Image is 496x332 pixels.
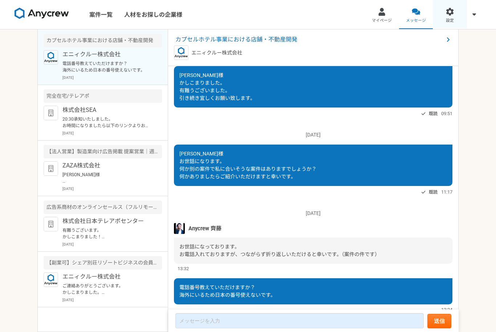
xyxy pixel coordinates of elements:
p: ZAZA株式会社 [62,161,152,170]
span: 13:32 [178,265,189,272]
span: メッセージ [406,18,426,24]
p: [DATE] [62,297,162,303]
p: 20:30承知いたしました。 お時間になりましたら以下のリンクよりお願いいたします。 [DATE] · 午後8:30～9:00 ビデオ通話のリンク: [URL][DOMAIN_NAME] [62,116,152,129]
p: [DATE] [62,130,162,136]
p: 株式会社日本テレアポセンター [62,217,152,226]
div: 【副業可】シェア別荘リゾートビジネスの会員募集 ToC入会営業（フルリモート可 [44,256,162,270]
p: エニィクルー株式会社 [62,272,152,281]
p: エニィクルー株式会社 [191,49,242,57]
span: マイページ [372,18,392,24]
p: [DATE] [62,75,162,80]
span: 09:51 [441,110,452,117]
p: [DATE] [174,210,452,217]
span: 既読 [429,188,438,197]
button: 送信 [427,314,451,328]
img: S__5267474.jpg [174,223,185,234]
p: 有難うございます。 かしこまりました！ はい。[DATE]交換させていただきました。 [62,227,152,240]
img: default_org_logo-42cde973f59100197ec2c8e796e4974ac8490bb5b08a0eb061ff975e4574aa76.png [44,217,58,231]
span: 電話番号教えていただけますか？ 海外にいるため日本の番号使えないです。 [179,284,276,298]
div: 完全在宅/テレアポ [44,89,162,103]
p: 電話番号教えていただけますか？ 海外にいるため日本の番号使えないです。 [62,60,152,73]
img: default_org_logo-42cde973f59100197ec2c8e796e4974ac8490bb5b08a0eb061ff975e4574aa76.png [44,161,58,176]
img: 8DqYSo04kwAAAAASUVORK5CYII= [15,8,69,19]
span: [PERSON_NAME]様 かしこまりました。 有難うございました。 引き続き宜しくお願い致します。 [179,72,255,101]
span: お世話になっております。 お電話入れておりますが、つながらず折り返しいただけると幸いです。（案件の件です） [179,244,380,257]
span: 13:34 [441,306,452,313]
p: 株式会社SEA [62,106,152,114]
div: 広告系商材のオンラインセールス（フルリモート）募集 [44,201,162,214]
img: default_org_logo-42cde973f59100197ec2c8e796e4974ac8490bb5b08a0eb061ff975e4574aa76.png [44,106,58,120]
p: [DATE] [174,131,452,139]
img: logo_text_blue_01.png [44,50,58,65]
div: カプセルホテル事業における店舗・不動産開発 [44,34,162,47]
p: [DATE] [62,186,162,191]
span: 既読 [429,109,438,118]
span: 11:17 [441,189,452,195]
span: カプセルホテル事業における店舗・不動産開発 [175,35,444,44]
p: エニィクルー株式会社 [62,50,152,59]
img: logo_text_blue_01.png [174,45,188,60]
span: Anycrew 齊藤 [188,224,221,232]
div: 【法人営業】製造業向け広告掲載 提案営業｜週15h｜時給2500円~ [44,145,162,158]
p: [DATE] [62,242,162,247]
p: [PERSON_NAME]様 お世話になっております。 ZAZA株式会社の[PERSON_NAME]でございます。 本日は面談にて貴重なお時間をいただき、ありがとうございました。 社内で検討させ... [62,171,152,185]
img: logo_text_blue_01.png [44,272,58,287]
p: ご連絡ありがとうございます。 かしこまりました。 宜しくお願い致します。 [62,283,152,296]
span: [PERSON_NAME]様 お世話になります。 何か別の案件で私に合いそうな案件はありますでしょうか？ 何かありましたらご紹介いただけますと幸いです。 [179,151,317,179]
span: 設定 [446,18,454,24]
